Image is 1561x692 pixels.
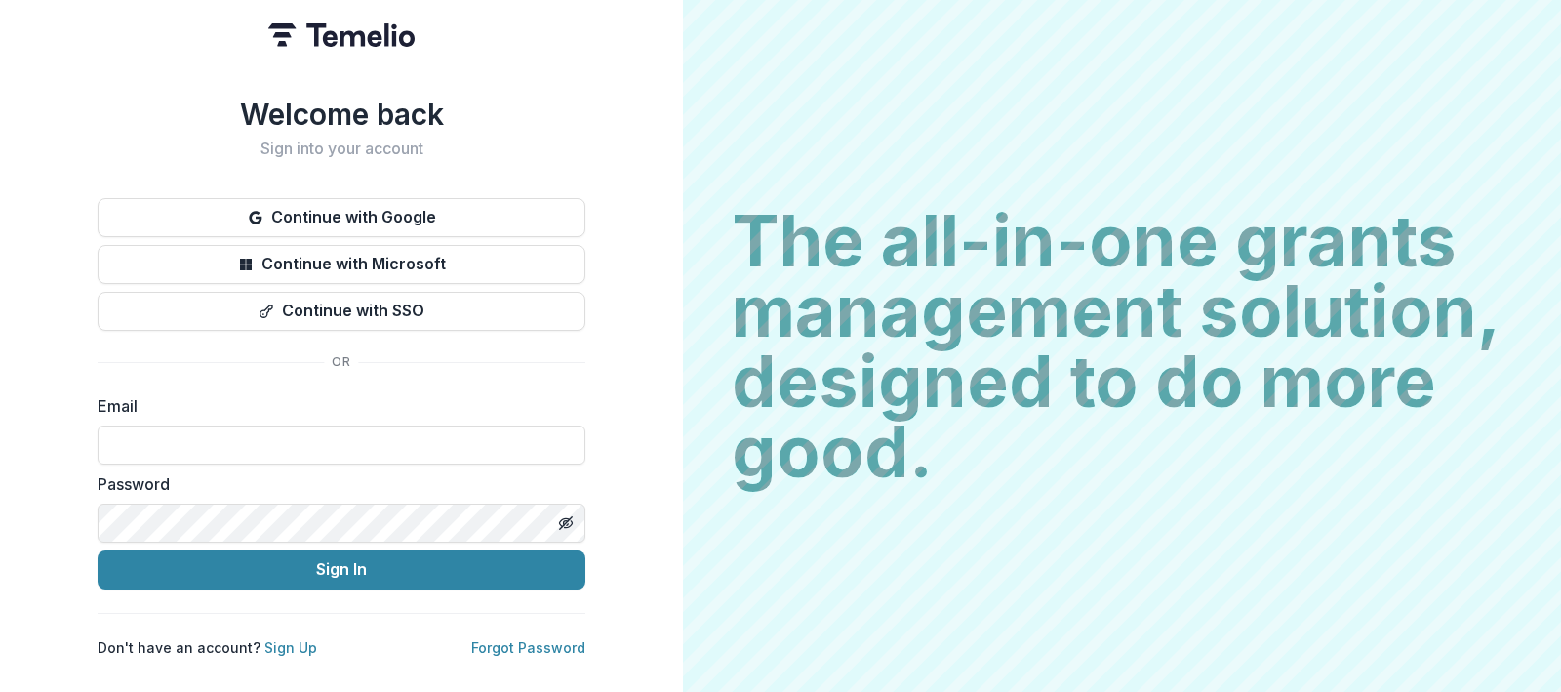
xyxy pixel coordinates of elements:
[98,472,574,496] label: Password
[264,639,317,656] a: Sign Up
[98,245,585,284] button: Continue with Microsoft
[98,637,317,658] p: Don't have an account?
[98,198,585,237] button: Continue with Google
[268,23,415,47] img: Temelio
[550,508,581,539] button: Toggle password visibility
[98,292,585,331] button: Continue with SSO
[98,140,585,158] h2: Sign into your account
[98,97,585,132] h1: Welcome back
[98,550,585,590] button: Sign In
[98,394,574,418] label: Email
[471,639,585,656] a: Forgot Password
